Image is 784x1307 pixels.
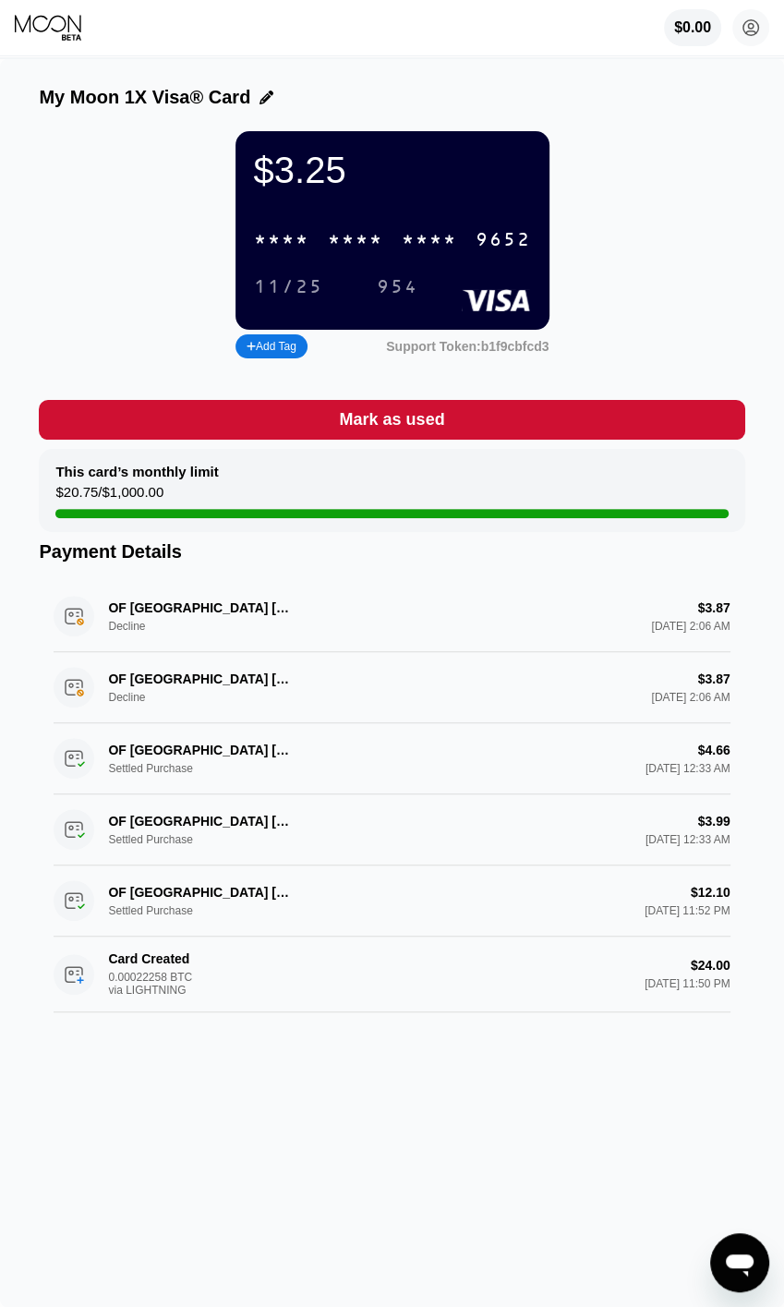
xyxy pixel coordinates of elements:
[55,464,218,479] div: This card’s monthly limit
[39,400,744,440] div: Mark as used
[386,339,549,354] div: Support Token:b1f9cbfcd3
[240,272,337,302] div: 11/25
[254,150,531,191] div: $3.25
[710,1233,769,1292] iframe: Button to launch messaging window
[339,409,444,430] div: Mark as used
[39,87,250,108] div: My Moon 1X Visa® Card
[235,334,308,358] div: Add Tag
[664,9,721,46] div: $0.00
[377,277,418,298] div: 954
[363,272,432,302] div: 954
[55,484,163,509] div: $20.75 / $1,000.00
[254,277,323,298] div: 11/25
[674,19,711,36] div: $0.00
[39,541,744,563] div: Payment Details
[247,340,296,353] div: Add Tag
[476,230,531,251] div: 9652
[386,339,549,354] div: Support Token: b1f9cbfcd3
